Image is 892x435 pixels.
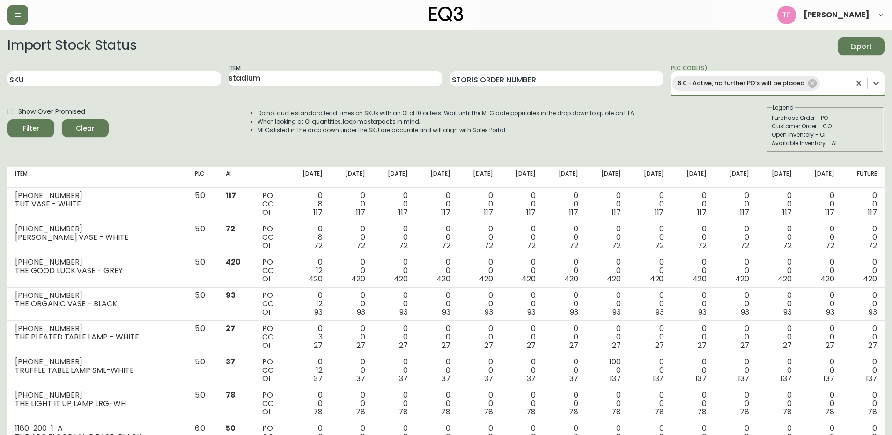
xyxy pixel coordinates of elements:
span: 420 [522,273,536,284]
span: 78 [655,406,664,417]
span: 93 [698,307,707,317]
div: THE PLEATED TABLE LAMP - WHITE [15,333,180,341]
div: TUT VASE - WHITE [15,200,180,208]
span: OI [262,406,270,417]
td: 5.0 [187,221,219,254]
div: 0 0 [508,258,536,283]
td: 5.0 [187,321,219,354]
div: 0 0 [423,192,450,217]
div: Filter [23,123,39,134]
span: 37 [226,356,235,367]
div: PO CO [262,391,280,416]
div: 0 0 [807,258,834,283]
div: 0 0 [508,391,536,416]
span: 78 [526,406,536,417]
span: 78 [226,390,236,400]
div: 0 0 [849,225,877,250]
span: 27 [655,340,664,351]
div: 0 0 [423,324,450,350]
th: PLC [187,167,219,188]
div: [PHONE_NUMBER] [15,225,180,233]
span: 93 [612,307,621,317]
div: 0 0 [636,324,663,350]
td: 5.0 [187,254,219,288]
div: PO CO [262,258,280,283]
span: 420 [564,273,578,284]
div: 0 0 [465,225,493,250]
div: 0 0 [678,391,706,416]
span: 72 [527,240,536,251]
span: OI [262,207,270,218]
th: [DATE] [757,167,799,188]
div: 0 12 [295,258,323,283]
span: 37 [314,373,323,384]
div: 0 8 [295,192,323,217]
div: 0 0 [764,258,792,283]
span: 93 [226,290,236,301]
div: 0 0 [722,358,749,383]
div: 0 0 [338,391,365,416]
span: 78 [825,406,834,417]
span: 93 [570,307,578,317]
span: 117 [740,207,749,218]
span: 27 [826,340,834,351]
span: 37 [484,373,493,384]
div: 0 0 [380,225,408,250]
span: 78 [484,406,493,417]
span: 78 [782,406,792,417]
span: 420 [436,273,450,284]
span: 78 [740,406,749,417]
span: 27 [356,340,365,351]
span: 27 [399,340,408,351]
td: 5.0 [187,188,219,221]
span: 27 [783,340,792,351]
span: 72 [356,240,365,251]
span: 78 [868,406,877,417]
div: 0 0 [465,258,493,283]
span: 117 [313,207,323,218]
div: 0 0 [465,391,493,416]
span: 420 [479,273,493,284]
span: 50 [226,423,236,434]
span: 93 [485,307,493,317]
span: OI [262,340,270,351]
span: 117 [868,207,877,218]
th: [DATE] [288,167,330,188]
span: 78 [313,406,323,417]
div: 0 0 [423,225,450,250]
span: 420 [650,273,664,284]
div: [PHONE_NUMBER] [15,192,180,200]
span: 27 [612,340,621,351]
span: 420 [394,273,408,284]
div: 0 0 [465,358,493,383]
div: 0 0 [636,258,663,283]
span: 117 [655,207,664,218]
span: 72 [484,240,493,251]
span: 27 [868,340,877,351]
th: Item [7,167,187,188]
span: 137 [695,373,707,384]
div: 0 0 [380,192,408,217]
div: Open Inventory - OI [772,131,878,139]
span: 117 [484,207,493,218]
span: [PERSON_NAME] [804,11,870,19]
div: 0 0 [380,324,408,350]
span: 72 [612,240,621,251]
span: 93 [826,307,834,317]
div: Available Inventory - AI [772,139,878,147]
th: [DATE] [628,167,671,188]
span: 93 [869,307,877,317]
span: OI [262,273,270,284]
span: 37 [569,373,578,384]
th: [DATE] [330,167,373,188]
span: 72 [698,240,707,251]
div: 0 0 [465,324,493,350]
div: [PERSON_NAME] VASE - WHITE [15,233,180,242]
th: [DATE] [799,167,842,188]
div: 0 0 [849,192,877,217]
div: 0 0 [849,258,877,283]
div: 0 0 [722,192,749,217]
div: 0 0 [636,358,663,383]
div: 0 0 [849,324,877,350]
div: Purchase Order - PO [772,114,878,122]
